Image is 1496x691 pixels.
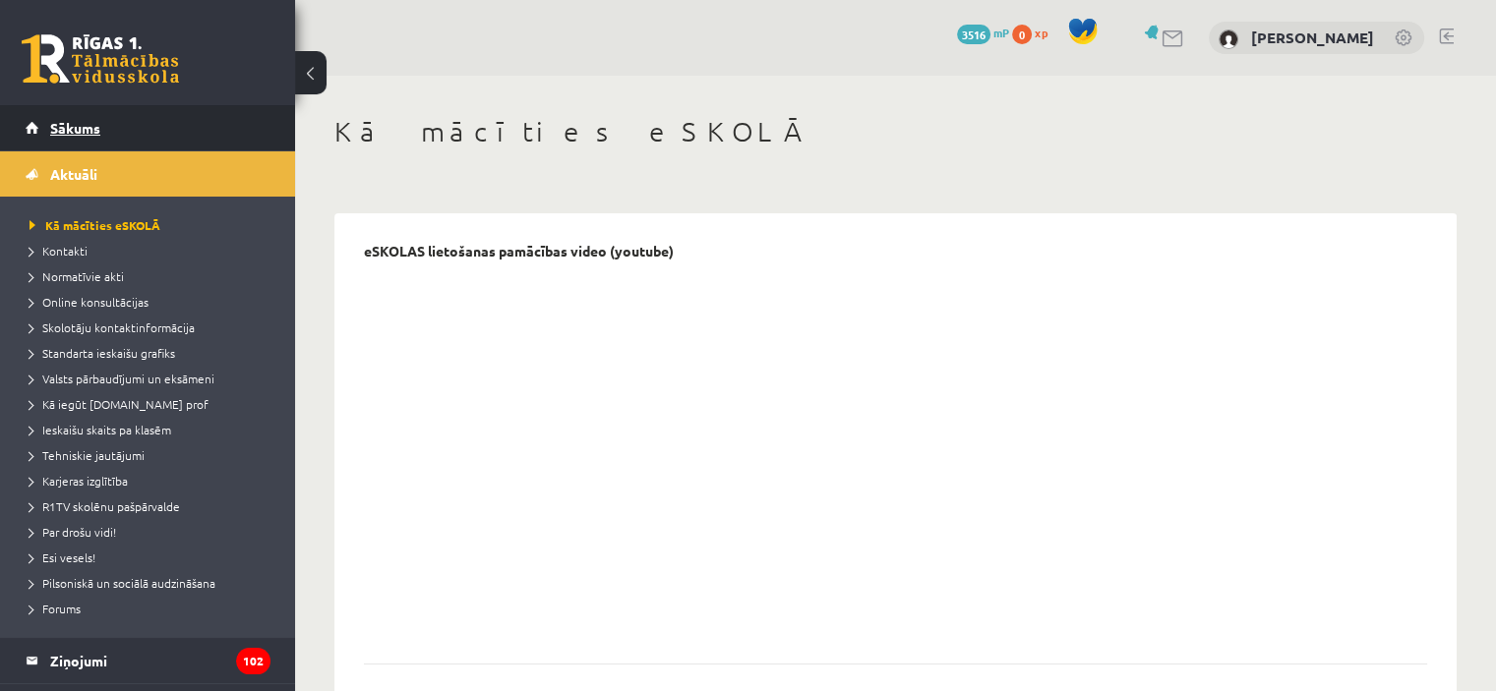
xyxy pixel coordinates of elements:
a: Online konsultācijas [30,293,275,311]
span: Normatīvie akti [30,268,124,284]
a: Par drošu vidi! [30,523,275,541]
a: 0 xp [1012,25,1057,40]
a: [PERSON_NAME] [1251,28,1374,47]
a: Ieskaišu skaits pa klasēm [30,421,275,438]
span: Kā mācīties eSKOLĀ [30,217,160,233]
span: Pilsoniskā un sociālā audzināšana [30,575,215,591]
span: Tehniskie jautājumi [30,447,145,463]
a: Forums [30,600,275,617]
span: mP [993,25,1009,40]
a: Skolotāju kontaktinformācija [30,318,275,336]
span: Ieskaišu skaits pa klasēm [30,422,171,437]
img: Kārlis Bergs [1219,29,1238,49]
span: Par drošu vidi! [30,524,116,540]
a: Kā mācīties eSKOLĀ [30,216,275,234]
span: Skolotāju kontaktinformācija [30,319,195,335]
span: Aktuāli [50,165,97,183]
span: Kā iegūt [DOMAIN_NAME] prof [30,396,209,412]
a: Kā iegūt [DOMAIN_NAME] prof [30,395,275,413]
span: R1TV skolēnu pašpārvalde [30,498,180,514]
a: Rīgas 1. Tālmācības vidusskola [22,34,179,84]
span: Esi vesels! [30,549,95,565]
a: Ziņojumi102 [26,638,270,683]
a: 3516 mP [957,25,1009,40]
a: Tehniskie jautājumi [30,446,275,464]
a: Aktuāli [26,151,270,197]
span: Valsts pārbaudījumi un eksāmeni [30,371,214,386]
span: xp [1035,25,1047,40]
span: Karjeras izglītība [30,473,128,489]
a: Kontakti [30,242,275,259]
span: Kontakti [30,243,88,259]
a: Esi vesels! [30,548,275,566]
a: Normatīvie akti [30,267,275,285]
a: R1TV skolēnu pašpārvalde [30,497,275,515]
a: Pilsoniskā un sociālā audzināšana [30,574,275,592]
span: Forums [30,601,81,616]
span: 0 [1012,25,1032,44]
span: Sākums [50,119,100,137]
legend: Ziņojumi [50,638,270,683]
p: eSKOLAS lietošanas pamācības video (youtube) [364,243,674,259]
span: Online konsultācijas [30,294,149,310]
span: Standarta ieskaišu grafiks [30,345,175,361]
span: 3516 [957,25,990,44]
h1: Kā mācīties eSKOLĀ [334,115,1457,148]
a: Karjeras izglītība [30,472,275,489]
a: Sākums [26,105,270,150]
a: Valsts pārbaudījumi un eksāmeni [30,370,275,387]
a: Standarta ieskaišu grafiks [30,344,275,362]
i: 102 [236,648,270,674]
